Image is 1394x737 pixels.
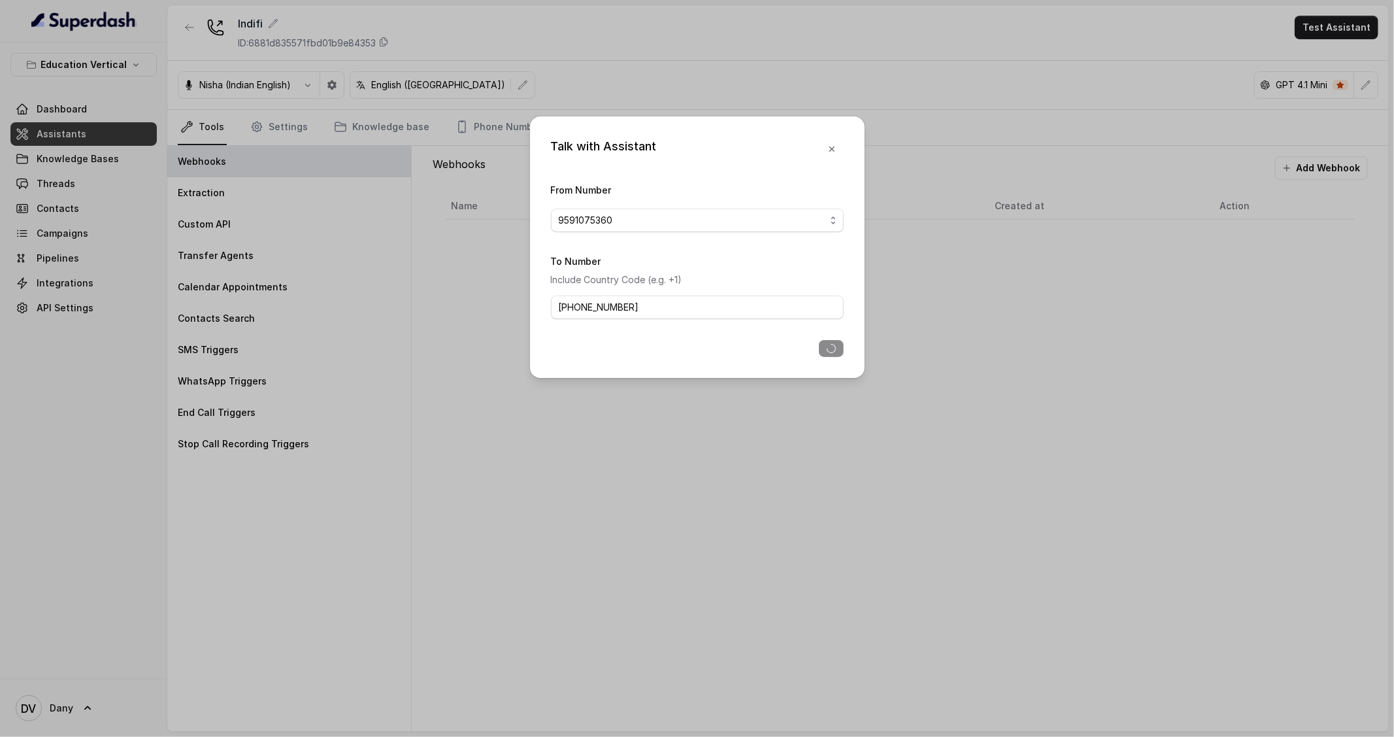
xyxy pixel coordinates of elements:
[551,256,601,267] label: To Number
[551,184,612,196] label: From Number
[559,213,825,228] span: 9591075360
[551,272,844,288] p: Include Country Code (e.g. +1)
[551,209,844,232] button: 9591075360
[551,296,844,319] input: +1123456789
[551,137,657,161] div: Talk with Assistant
